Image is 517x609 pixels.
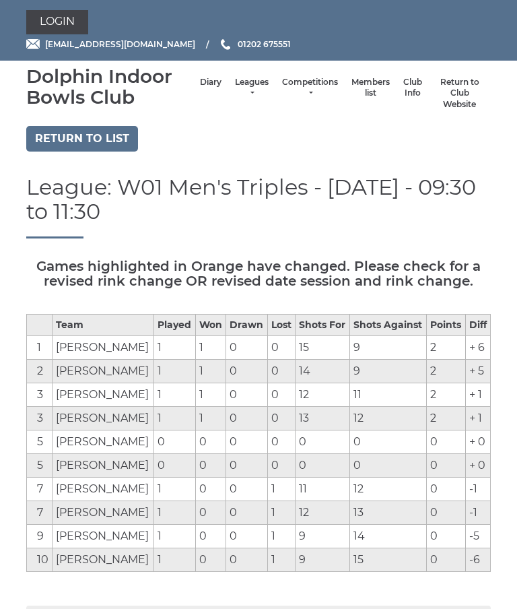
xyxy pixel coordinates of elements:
[426,430,465,453] td: 0
[53,314,154,335] th: Team
[195,430,226,453] td: 0
[226,314,267,335] th: Drawn
[349,359,426,383] td: 9
[296,406,350,430] td: 13
[267,477,295,501] td: 1
[153,453,195,477] td: 0
[267,383,295,406] td: 0
[27,548,53,571] td: 10
[226,501,267,524] td: 0
[267,430,295,453] td: 0
[226,359,267,383] td: 0
[195,453,226,477] td: 0
[26,39,40,49] img: Email
[426,335,465,359] td: 2
[267,314,295,335] th: Lost
[53,383,154,406] td: [PERSON_NAME]
[26,10,88,34] a: Login
[426,524,465,548] td: 0
[349,477,426,501] td: 12
[235,77,269,99] a: Leagues
[349,453,426,477] td: 0
[426,548,465,571] td: 0
[26,126,138,152] a: Return to list
[226,477,267,501] td: 0
[465,477,490,501] td: -1
[153,477,195,501] td: 1
[153,501,195,524] td: 1
[226,406,267,430] td: 0
[296,453,350,477] td: 0
[45,39,195,49] span: [EMAIL_ADDRESS][DOMAIN_NAME]
[426,359,465,383] td: 2
[296,524,350,548] td: 9
[465,406,490,430] td: + 1
[267,335,295,359] td: 0
[27,453,53,477] td: 5
[53,524,154,548] td: [PERSON_NAME]
[403,77,422,99] a: Club Info
[282,77,338,99] a: Competitions
[226,335,267,359] td: 0
[27,477,53,501] td: 7
[26,66,193,108] div: Dolphin Indoor Bowls Club
[349,430,426,453] td: 0
[351,77,390,99] a: Members list
[195,383,226,406] td: 1
[426,383,465,406] td: 2
[195,501,226,524] td: 0
[195,477,226,501] td: 0
[267,548,295,571] td: 1
[27,406,53,430] td: 3
[349,501,426,524] td: 13
[53,477,154,501] td: [PERSON_NAME]
[296,314,350,335] th: Shots For
[296,501,350,524] td: 12
[53,548,154,571] td: [PERSON_NAME]
[296,548,350,571] td: 9
[465,359,490,383] td: + 5
[296,430,350,453] td: 0
[267,524,295,548] td: 1
[195,314,226,335] th: Won
[349,335,426,359] td: 9
[465,314,490,335] th: Diff
[226,524,267,548] td: 0
[153,383,195,406] td: 1
[27,430,53,453] td: 5
[465,548,490,571] td: -6
[195,548,226,571] td: 0
[27,335,53,359] td: 1
[426,477,465,501] td: 0
[349,548,426,571] td: 15
[226,548,267,571] td: 0
[53,335,154,359] td: [PERSON_NAME]
[153,359,195,383] td: 1
[296,477,350,501] td: 11
[153,406,195,430] td: 1
[349,524,426,548] td: 14
[349,383,426,406] td: 11
[27,383,53,406] td: 3
[296,335,350,359] td: 15
[238,39,291,49] span: 01202 675551
[296,359,350,383] td: 14
[296,383,350,406] td: 12
[27,524,53,548] td: 9
[465,430,490,453] td: + 0
[465,453,490,477] td: + 0
[426,501,465,524] td: 0
[195,335,226,359] td: 1
[267,406,295,430] td: 0
[267,453,295,477] td: 0
[53,501,154,524] td: [PERSON_NAME]
[26,259,491,288] h5: Games highlighted in Orange have changed. Please check for a revised rink change OR revised date ...
[53,406,154,430] td: [PERSON_NAME]
[26,175,491,238] h1: League: W01 Men's Triples - [DATE] - 09:30 to 11:30
[465,524,490,548] td: -5
[226,453,267,477] td: 0
[153,430,195,453] td: 0
[221,39,230,50] img: Phone us
[267,501,295,524] td: 1
[226,430,267,453] td: 0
